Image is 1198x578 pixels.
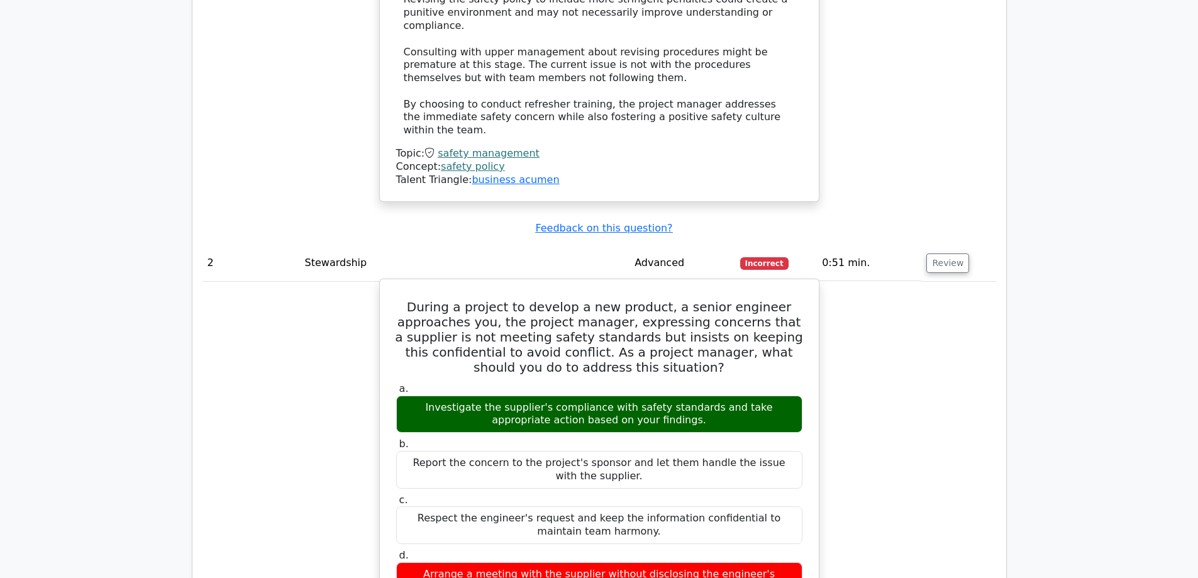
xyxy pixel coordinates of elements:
td: 0:51 min. [817,245,921,281]
div: Concept: [396,160,802,174]
span: d. [399,549,409,561]
div: Investigate the supplier's compliance with safety standards and take appropriate action based on ... [396,396,802,433]
span: a. [399,382,409,394]
a: safety policy [441,160,505,172]
span: Incorrect [740,257,789,270]
div: Respect the engineer's request and keep the information confidential to maintain team harmony. [396,506,802,544]
a: business acumen [472,174,559,186]
div: Talent Triangle: [396,147,802,186]
h5: During a project to develop a new product, a senior engineer approaches you, the project manager,... [395,299,804,375]
div: Report the concern to the project's sponsor and let them handle the issue with the supplier. [396,451,802,489]
a: safety management [438,147,540,159]
td: Stewardship [300,245,630,281]
span: c. [399,494,408,506]
button: Review [926,253,969,273]
span: b. [399,438,409,450]
td: Advanced [630,245,735,281]
td: 2 [202,245,300,281]
a: Feedback on this question? [535,222,672,234]
div: Topic: [396,147,802,160]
